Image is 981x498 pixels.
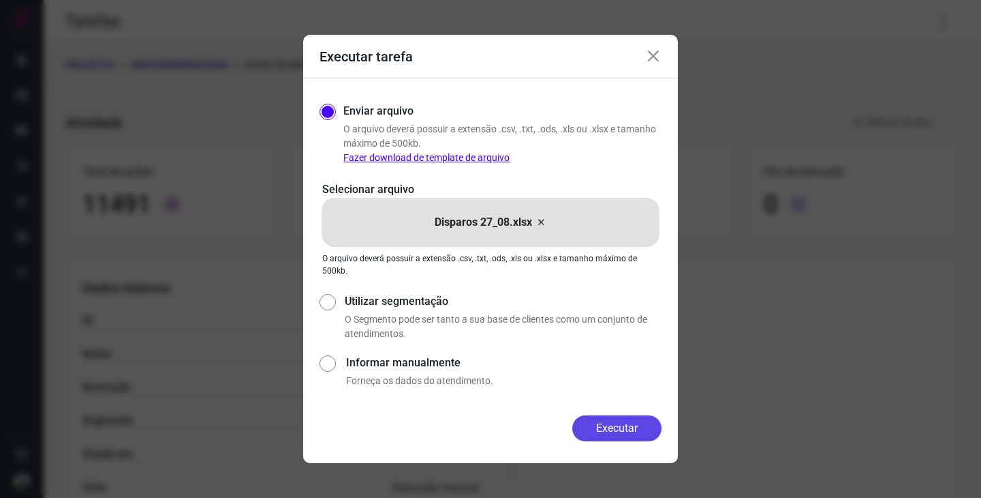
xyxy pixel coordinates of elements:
p: Disparos 27_08.xlsx [435,214,532,231]
p: O arquivo deverá possuir a extensão .csv, .txt, .ods, .xls ou .xlsx e tamanho máximo de 500kb. [322,252,659,277]
p: Forneça os dados do atendimento. [346,374,661,388]
label: Enviar arquivo [343,103,414,119]
p: O arquivo deverá possuir a extensão .csv, .txt, .ods, .xls ou .xlsx e tamanho máximo de 500kb. [343,122,661,165]
a: Fazer download de template de arquivo [343,152,510,163]
p: O Segmento pode ser tanto a sua base de clientes como um conjunto de atendimentos. [345,312,661,341]
label: Informar manualmente [346,355,661,371]
button: Executar [572,415,661,441]
label: Utilizar segmentação [345,293,661,310]
p: Selecionar arquivo [322,181,659,198]
h3: Executar tarefa [320,48,413,65]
